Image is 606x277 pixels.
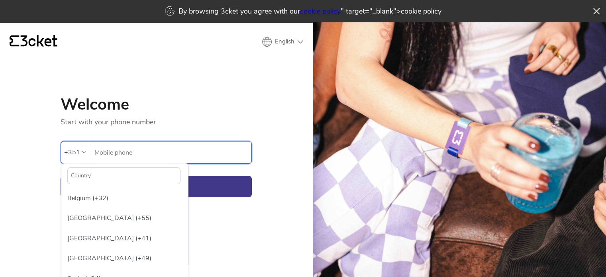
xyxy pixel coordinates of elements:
[61,96,252,112] h1: Welcome
[10,35,57,49] a: {' '}
[178,6,441,16] p: By browsing 3cket you agree with our " target="_blank">cookie policy
[63,248,186,268] div: [GEOGRAPHIC_DATA] (+49)
[63,208,186,228] div: [GEOGRAPHIC_DATA] (+55)
[300,6,341,16] a: cookie policy
[10,35,19,47] g: {' '}
[94,141,251,163] input: Mobile phone
[61,176,252,197] button: Continue
[63,228,186,248] div: [GEOGRAPHIC_DATA] (+41)
[63,188,186,208] div: Belgium (+32)
[64,146,80,158] div: +351
[89,141,251,164] label: Mobile phone
[61,112,252,127] p: Start with your phone number
[67,167,180,184] input: Country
